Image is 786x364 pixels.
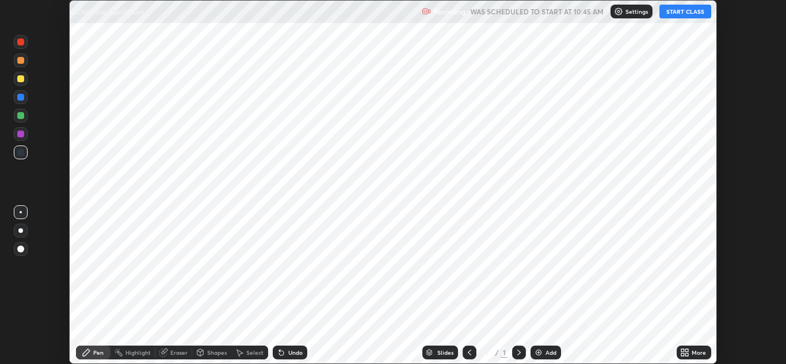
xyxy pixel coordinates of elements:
[125,350,151,355] div: Highlight
[288,350,303,355] div: Undo
[437,350,453,355] div: Slides
[207,350,227,355] div: Shapes
[470,6,604,17] h5: WAS SCHEDULED TO START AT 10:45 AM
[692,350,706,355] div: More
[93,350,104,355] div: Pen
[659,5,711,18] button: START CLASS
[481,349,493,356] div: 1
[495,349,498,356] div: /
[545,350,556,355] div: Add
[501,347,508,358] div: 1
[246,350,264,355] div: Select
[614,7,623,16] img: class-settings-icons
[534,348,543,357] img: add-slide-button
[76,7,144,16] p: Chemical Equilibrium
[170,350,188,355] div: Eraser
[433,7,466,16] p: Recording
[625,9,648,14] p: Settings
[422,7,431,16] img: recording.375f2c34.svg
